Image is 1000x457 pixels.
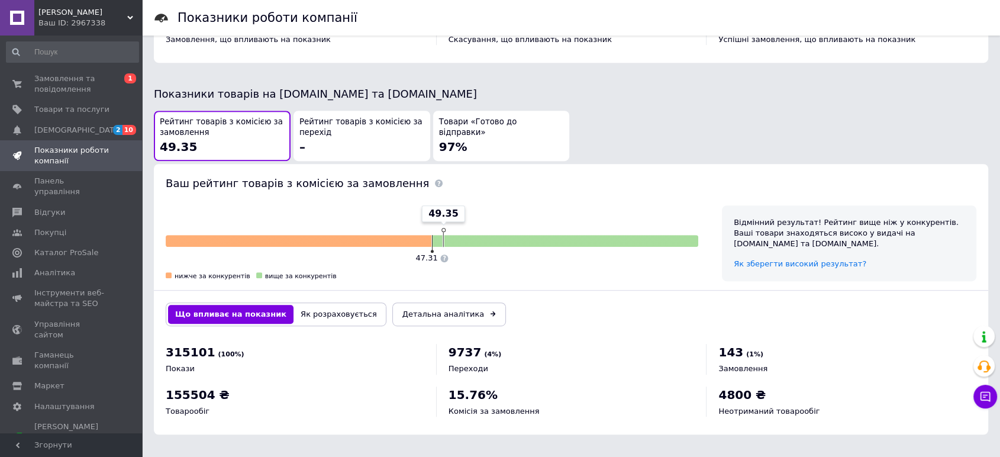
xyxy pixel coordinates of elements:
button: Як розраховується [293,305,384,324]
a: Як зберегти високий результат? [734,259,866,268]
span: Комісія за замовлення [449,407,540,416]
span: Відгуки [34,207,65,218]
span: Маркет [34,381,64,391]
span: [DEMOGRAPHIC_DATA] [34,125,122,136]
span: Налаштування [34,401,95,412]
div: Відмінний результат! Рейтинг вище ніж у конкурентів. Ваші товари знаходяться високо у видачі на [... [734,217,964,250]
span: 15.76% [449,388,498,402]
span: Успішні замовлення, що впливають на показник [718,35,915,44]
span: Замовлення, що впливають на показник [166,35,331,44]
span: 47.31 [415,253,437,262]
span: Панель управління [34,176,109,197]
span: 4800 ₴ [718,388,766,402]
button: Чат з покупцем [973,385,997,408]
span: Товари «Готово до відправки» [439,117,564,139]
span: 10 [122,125,136,135]
span: 97% [439,140,467,154]
span: нижче за конкурентів [175,272,250,280]
span: 49.35 [428,207,459,220]
span: Показники товарів на [DOMAIN_NAME] та [DOMAIN_NAME] [154,88,477,100]
span: Скасування, що впливають на показник [449,35,612,44]
span: Покази [166,364,195,373]
span: ЮВЕЛЬЄ - Jewelier [38,7,127,18]
button: Що впливає на показник [168,305,293,324]
button: Рейтинг товарів з комісією за перехід– [293,111,430,161]
span: 9737 [449,345,482,359]
span: Товарообіг [166,407,209,416]
span: (100%) [218,350,244,358]
span: 143 [718,345,743,359]
span: (4%) [484,350,501,358]
button: Рейтинг товарів з комісією за замовлення49.35 [154,111,291,161]
span: Рейтинг товарів з комісією за перехід [299,117,424,139]
span: Рейтинг товарів з комісією за замовлення [160,117,285,139]
span: 49.35 [160,140,197,154]
span: 2 [113,125,122,135]
span: Аналітика [34,268,75,278]
span: – [299,140,305,154]
span: Ваш рейтинг товарів з комісією за замовлення [166,177,429,189]
span: Управління сайтом [34,319,109,340]
input: Пошук [6,41,139,63]
span: Замовлення та повідомлення [34,73,109,95]
span: (1%) [746,350,763,358]
span: Переходи [449,364,488,373]
span: Неотриманий товарообіг [718,407,820,416]
button: Товари «Готово до відправки»97% [433,111,570,161]
span: 315101 [166,345,215,359]
h1: Показники роботи компанії [178,11,357,25]
span: Покупці [34,227,66,238]
span: Показники роботи компанії [34,145,109,166]
span: Гаманець компанії [34,350,109,371]
span: Товари та послуги [34,104,109,115]
span: 155504 ₴ [166,388,230,402]
span: вище за конкурентів [265,272,337,280]
span: [PERSON_NAME] та рахунки [34,421,109,454]
span: Замовлення [718,364,767,373]
span: 1 [124,73,136,83]
div: Ваш ID: 2967338 [38,18,142,28]
a: Детальна аналітика [392,302,506,326]
span: Каталог ProSale [34,247,98,258]
span: Інструменти веб-майстра та SEO [34,288,109,309]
